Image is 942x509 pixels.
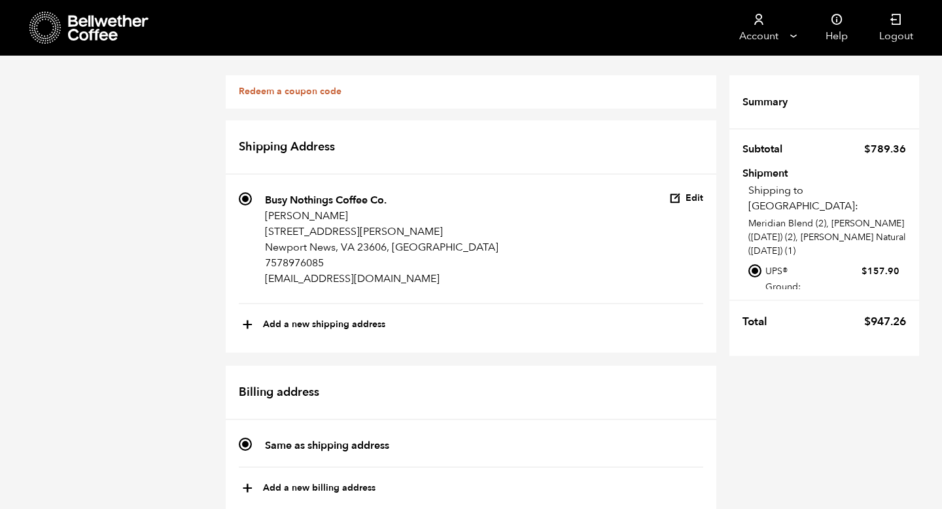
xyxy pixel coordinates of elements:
[242,314,253,336] span: +
[862,265,899,277] bdi: 157.90
[748,217,906,258] p: Meridian Blend (2), [PERSON_NAME] ([DATE]) (2), [PERSON_NAME] Natural ([DATE]) (1)
[265,208,498,224] p: [PERSON_NAME]
[265,193,387,207] strong: Busy Nothings Coffee Co.
[864,142,871,156] span: $
[265,255,498,271] p: 7578976085
[265,271,498,287] p: [EMAIL_ADDRESS][DOMAIN_NAME]
[742,168,818,177] th: Shipment
[265,224,498,239] p: [STREET_ADDRESS][PERSON_NAME]
[864,142,906,156] bdi: 789.36
[265,438,389,453] strong: Same as shipping address
[242,478,253,500] span: +
[742,88,795,116] th: Summary
[864,314,906,329] bdi: 947.26
[862,265,867,277] span: $
[239,438,252,451] input: Same as shipping address
[239,192,252,205] input: Busy Nothings Coffee Co. [PERSON_NAME] [STREET_ADDRESS][PERSON_NAME] Newport News, VA 23606, [GEO...
[669,192,703,205] button: Edit
[242,314,385,336] button: +Add a new shipping address
[226,366,716,421] h2: Billing address
[239,85,341,97] a: Redeem a coupon code
[226,120,716,175] h2: Shipping Address
[742,307,775,336] th: Total
[265,239,498,255] p: Newport News, VA 23606, [GEOGRAPHIC_DATA]
[742,135,790,163] th: Subtotal
[765,262,899,295] label: UPS® Ground:
[748,183,906,214] p: Shipping to [GEOGRAPHIC_DATA]:
[242,478,375,500] button: +Add a new billing address
[864,314,871,329] span: $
